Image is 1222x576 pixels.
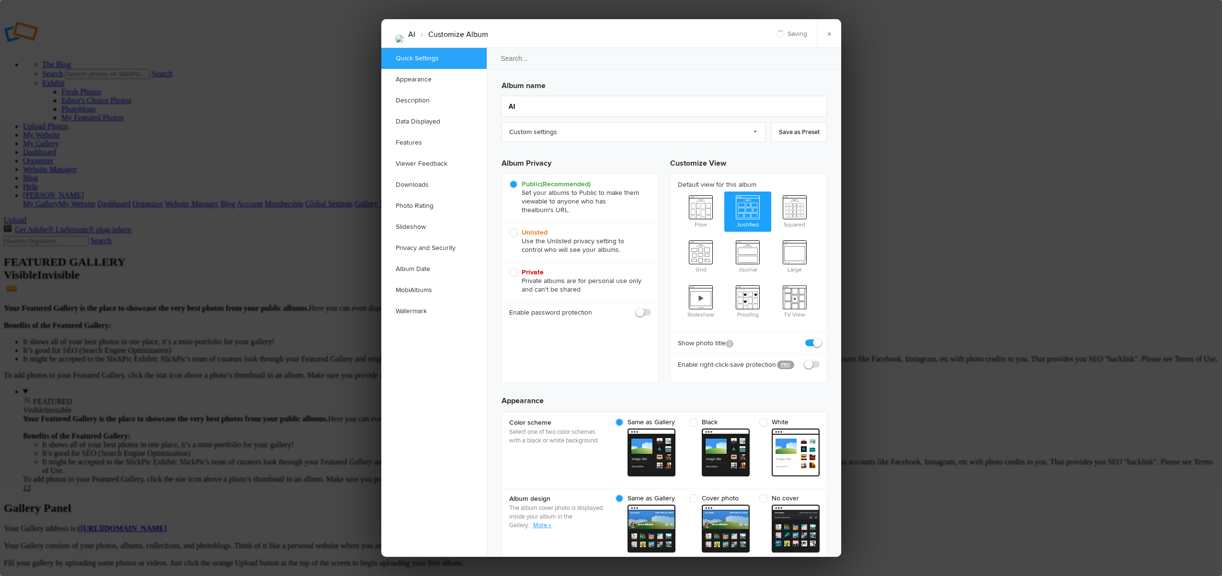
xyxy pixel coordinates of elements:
a: Custom settings [502,122,765,142]
span: Same as Gallery [615,494,675,503]
b: Album design [509,494,605,504]
input: Search... [486,47,843,69]
a: MobiAlbums [381,280,487,301]
span: Proofing [724,282,771,320]
span: Large [771,237,818,275]
i: (Recommended) [541,180,591,188]
span: TV View [771,282,818,320]
p: The album cover photo is displayed inside your album in the Gallery. [509,504,605,530]
span: Cover photo [689,494,745,503]
b: Public [522,180,591,188]
a: Privacy and Security [381,237,487,259]
a: Slideshow [381,216,487,237]
a: Appearance [381,69,487,90]
span: Use the Unlisted privacy setting to control who will see your albums. [509,228,646,254]
b: Enable password protection [509,308,592,317]
img: DSC9385-Edit-Edit1.jpg [396,35,403,43]
p: Select one of two color schemes with a black or white background. [509,428,605,445]
span: Same as Gallery [615,418,675,427]
span: Flow [678,192,725,230]
b: Private [522,268,544,276]
a: Description [381,90,487,111]
a: Viewer Feedback [381,153,487,174]
span: album's URL. [531,206,570,214]
span: Black [689,418,745,427]
b: Unlisted [522,228,548,237]
span: Squared [771,192,818,230]
a: Save as Preset [771,122,827,142]
span: No cover [759,494,815,503]
a: Features [381,132,487,153]
a: More » [533,521,551,529]
span: .. [529,521,533,529]
h3: Album name [502,76,827,91]
a: PRO [777,361,794,369]
span: Private albums are for personal use only and can't be shared. [509,268,646,294]
a: Data Displayed [381,111,487,132]
b: Color scheme [509,418,605,428]
span: cover From gallery - dark [772,505,820,553]
span: cover From gallery - dark [628,505,675,553]
a: Watermark [381,301,487,322]
a: Downloads [381,174,487,195]
span: cover From gallery - dark [702,505,750,553]
b: Default view for this album [678,180,820,190]
li: Customize Album [415,26,488,43]
a: Album Date [381,259,487,280]
a: Photo Rating [381,195,487,216]
b: Show photo title [678,339,733,348]
span: Set your albums to Public to make them viewable to anyone who has the [509,180,646,215]
span: White [759,418,815,427]
span: Grid [678,237,725,275]
h3: Appearance [502,387,827,407]
h3: Album Privacy [502,150,659,174]
h3: Customize View [670,150,827,174]
li: AI [408,26,415,43]
span: Slideshow [678,282,725,320]
b: Enable right-click-save protection [678,360,770,370]
a: × [817,19,841,48]
span: Justified [724,192,771,230]
span: Journal [724,237,771,275]
a: Quick Settings [381,48,487,69]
